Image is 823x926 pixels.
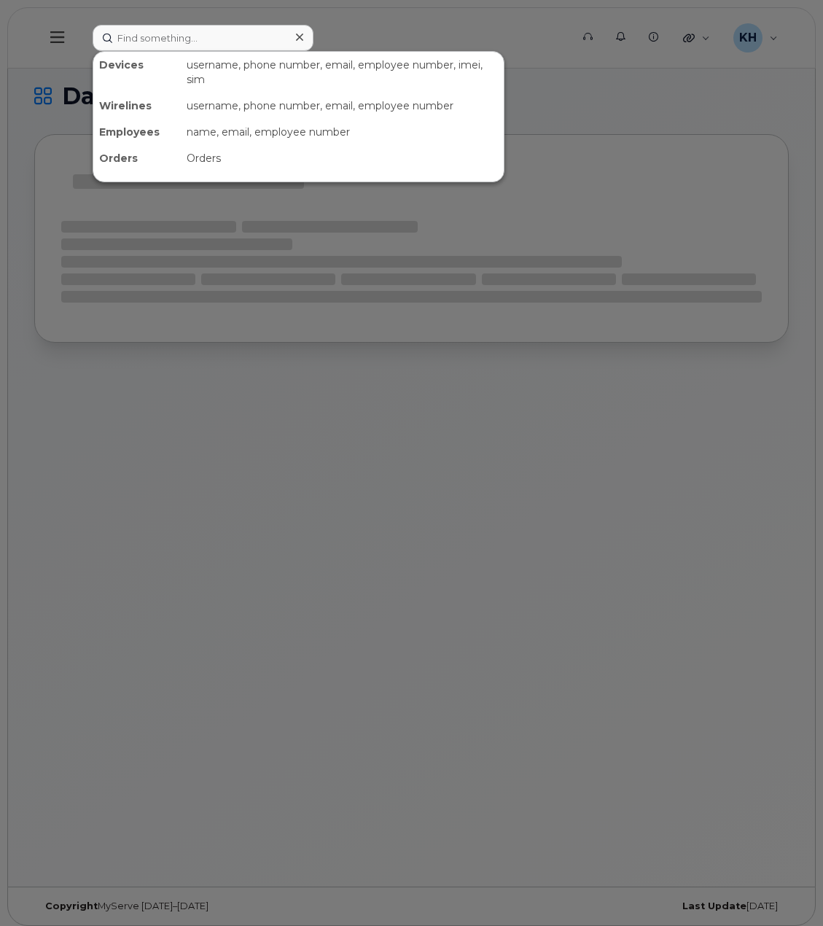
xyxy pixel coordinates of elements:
[181,52,504,93] div: username, phone number, email, employee number, imei, sim
[181,145,504,171] div: Orders
[181,119,504,145] div: name, email, employee number
[93,93,181,119] div: Wirelines
[93,119,181,145] div: Employees
[93,52,181,93] div: Devices
[181,93,504,119] div: username, phone number, email, employee number
[93,145,181,171] div: Orders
